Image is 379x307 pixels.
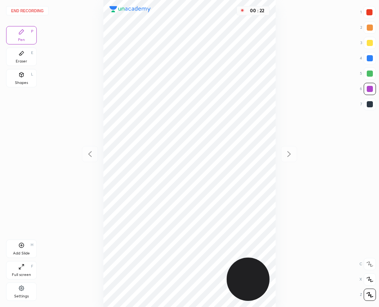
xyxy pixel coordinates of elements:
[109,6,151,12] img: logo.38c385cc.svg
[12,273,31,277] div: Full screen
[31,51,33,55] div: E
[31,72,33,76] div: L
[16,59,27,63] div: Eraser
[360,289,376,301] div: Z
[18,38,25,42] div: Pen
[14,294,29,298] div: Settings
[31,243,33,247] div: H
[360,37,376,49] div: 3
[360,67,376,80] div: 5
[360,21,376,34] div: 2
[360,6,376,18] div: 1
[360,98,376,110] div: 7
[31,264,33,268] div: F
[248,8,266,13] div: 00 : 22
[360,83,376,95] div: 6
[359,258,376,270] div: C
[359,273,376,286] div: X
[13,251,30,255] div: Add Slide
[360,52,376,64] div: 4
[6,6,49,15] button: End recording
[15,81,28,85] div: Shapes
[31,30,33,33] div: P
